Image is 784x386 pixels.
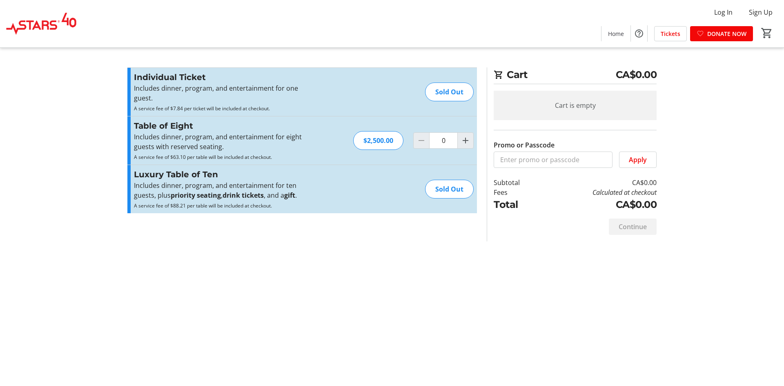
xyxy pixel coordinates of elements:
p: Includes dinner, program, and entertainment for eight guests with reserved seating. [134,132,312,152]
td: Total [494,197,541,212]
span: DONATE NOW [707,29,746,38]
button: Log In [708,6,739,19]
span: A service fee of $7.84 per ticket will be included at checkout. [134,105,270,112]
td: CA$0.00 [541,197,657,212]
div: Cart is empty [494,91,657,120]
a: Home [601,26,630,41]
strong: priority seating [171,191,221,200]
a: Tickets [654,26,687,41]
label: Promo or Passcode [494,140,555,150]
strong: drink tickets [223,191,264,200]
span: CA$0.00 [616,67,657,82]
h3: Luxury Table of Ten [134,168,312,181]
span: Home [608,29,624,38]
p: Includes dinner, program, and entertainment for one guest. [134,83,312,103]
h3: Table of Eight [134,120,312,132]
h3: Individual Ticket [134,71,312,83]
img: STARS's Logo [5,3,78,44]
button: Increment by one [458,133,473,148]
input: Table of Eight Quantity [429,132,458,149]
span: Sign Up [749,7,773,17]
button: Help [631,25,647,42]
div: Sold Out [425,180,474,199]
td: Fees [494,187,541,197]
a: DONATE NOW [690,26,753,41]
button: Sign Up [742,6,779,19]
span: Tickets [661,29,680,38]
p: Includes dinner, program, and entertainment for ten guests, plus , , and a . [134,181,312,200]
h2: Cart [494,67,657,84]
span: Apply [629,155,647,165]
td: Subtotal [494,178,541,187]
div: $2,500.00 [353,131,403,150]
strong: gift [284,191,295,200]
div: Sold Out [425,83,474,101]
input: Enter promo or passcode [494,152,612,168]
span: Log In [714,7,733,17]
span: A service fee of $88.21 per table will be included at checkout. [134,202,272,209]
td: Calculated at checkout [541,187,657,197]
td: CA$0.00 [541,178,657,187]
button: Apply [619,152,657,168]
button: Cart [759,26,774,40]
span: A service fee of $63.10 per table will be included at checkout. [134,154,272,161]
